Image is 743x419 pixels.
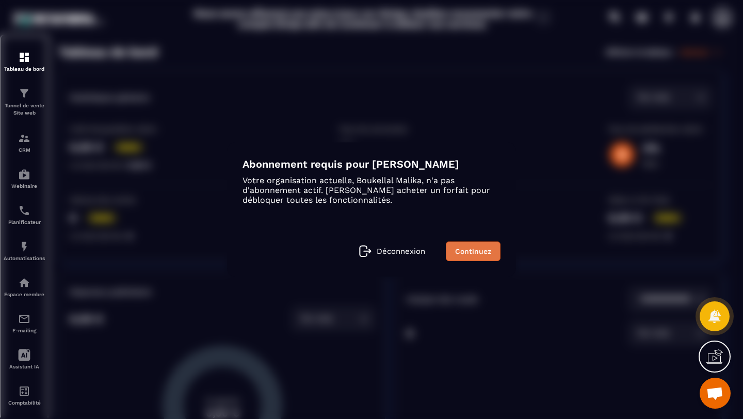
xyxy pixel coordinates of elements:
p: Déconnexion [377,247,425,256]
a: Continuez [446,241,500,261]
a: Déconnexion [359,245,425,257]
p: Votre organisation actuelle, Boukellal Malika, n'a pas d'abonnement actif. [PERSON_NAME] acheter ... [243,175,500,205]
h4: Abonnement requis pour [PERSON_NAME] [243,158,500,170]
div: Ouvrir le chat [700,378,731,409]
